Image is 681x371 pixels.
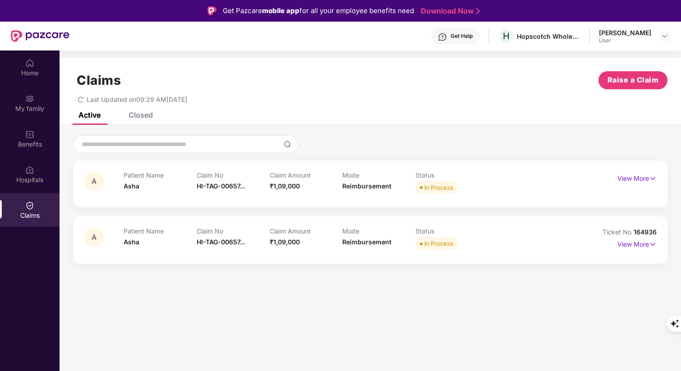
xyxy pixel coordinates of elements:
span: Reimbursement [342,182,391,190]
span: redo [78,96,84,103]
div: Get Pazcare for all your employee benefits need [223,5,414,16]
img: Logo [207,6,216,15]
p: Patient Name [124,171,197,179]
p: Claim No [197,227,270,235]
img: svg+xml;base64,PHN2ZyB4bWxucz0iaHR0cDovL3d3dy53My5vcmcvMjAwMC9zdmciIHdpZHRoPSIxNyIgaGVpZ2h0PSIxNy... [649,239,657,249]
p: Status [415,171,488,179]
p: Status [415,227,488,235]
img: svg+xml;base64,PHN2ZyBpZD0iRHJvcGRvd24tMzJ4MzIiIHhtbG5zPSJodHRwOi8vd3d3LnczLm9yZy8yMDAwL3N2ZyIgd2... [661,32,668,40]
img: svg+xml;base64,PHN2ZyBpZD0iQ2xhaW0iIHhtbG5zPSJodHRwOi8vd3d3LnczLm9yZy8yMDAwL3N2ZyIgd2lkdGg9IjIwIi... [25,201,34,210]
span: Reimbursement [342,238,391,246]
p: View More [617,171,657,183]
button: Raise a Claim [598,71,667,89]
p: View More [617,237,657,249]
a: Download Now [421,6,477,16]
span: Asha [124,182,139,190]
img: svg+xml;base64,PHN2ZyBpZD0iQmVuZWZpdHMiIHhtbG5zPSJodHRwOi8vd3d3LnczLm9yZy8yMDAwL3N2ZyIgd2lkdGg9Ij... [25,130,34,139]
img: New Pazcare Logo [11,30,69,42]
span: Last Updated on 09:29 AM[DATE] [87,96,187,103]
img: svg+xml;base64,PHN2ZyBpZD0iU2VhcmNoLTMyeDMyIiB4bWxucz0iaHR0cDovL3d3dy53My5vcmcvMjAwMC9zdmciIHdpZH... [284,141,291,148]
div: Active [78,110,101,119]
span: Raise a Claim [607,74,659,86]
div: Closed [129,110,153,119]
span: ₹1,09,000 [270,238,300,246]
span: Ticket No [603,228,634,236]
span: H [503,31,510,41]
h1: Claims [77,73,121,88]
div: [PERSON_NAME] [599,28,651,37]
div: User [599,37,651,44]
p: Mode [342,171,415,179]
img: svg+xml;base64,PHN2ZyBpZD0iSG9zcGl0YWxzIiB4bWxucz0iaHR0cDovL3d3dy53My5vcmcvMjAwMC9zdmciIHdpZHRoPS... [25,165,34,174]
img: svg+xml;base64,PHN2ZyBpZD0iSG9tZSIgeG1sbnM9Imh0dHA6Ly93d3cudzMub3JnLzIwMDAvc3ZnIiB3aWR0aD0iMjAiIG... [25,59,34,68]
span: HI-TAG-00657... [197,182,245,190]
p: Patient Name [124,227,197,235]
span: 164936 [634,228,657,236]
p: Claim Amount [270,227,343,235]
strong: mobile app [262,6,299,15]
div: In Process [424,183,453,192]
img: Stroke [476,6,480,16]
div: In Process [424,239,453,248]
span: HI-TAG-00657... [197,238,245,246]
img: svg+xml;base64,PHN2ZyB4bWxucz0iaHR0cDovL3d3dy53My5vcmcvMjAwMC9zdmciIHdpZHRoPSIxNyIgaGVpZ2h0PSIxNy... [649,174,657,183]
img: svg+xml;base64,PHN2ZyB3aWR0aD0iMjAiIGhlaWdodD0iMjAiIHZpZXdCb3g9IjAgMCAyMCAyMCIgZmlsbD0ibm9uZSIgeG... [25,94,34,103]
span: A [92,178,97,185]
div: Hopscotch Wholesale Trading Private Limited [517,32,580,41]
span: Asha [124,238,139,246]
p: Claim No [197,171,270,179]
p: Mode [342,227,415,235]
span: A [92,234,97,241]
div: Get Help [451,32,473,40]
span: ₹1,09,000 [270,182,300,190]
p: Claim Amount [270,171,343,179]
img: svg+xml;base64,PHN2ZyBpZD0iSGVscC0zMngzMiIgeG1sbnM9Imh0dHA6Ly93d3cudzMub3JnLzIwMDAvc3ZnIiB3aWR0aD... [438,32,447,41]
